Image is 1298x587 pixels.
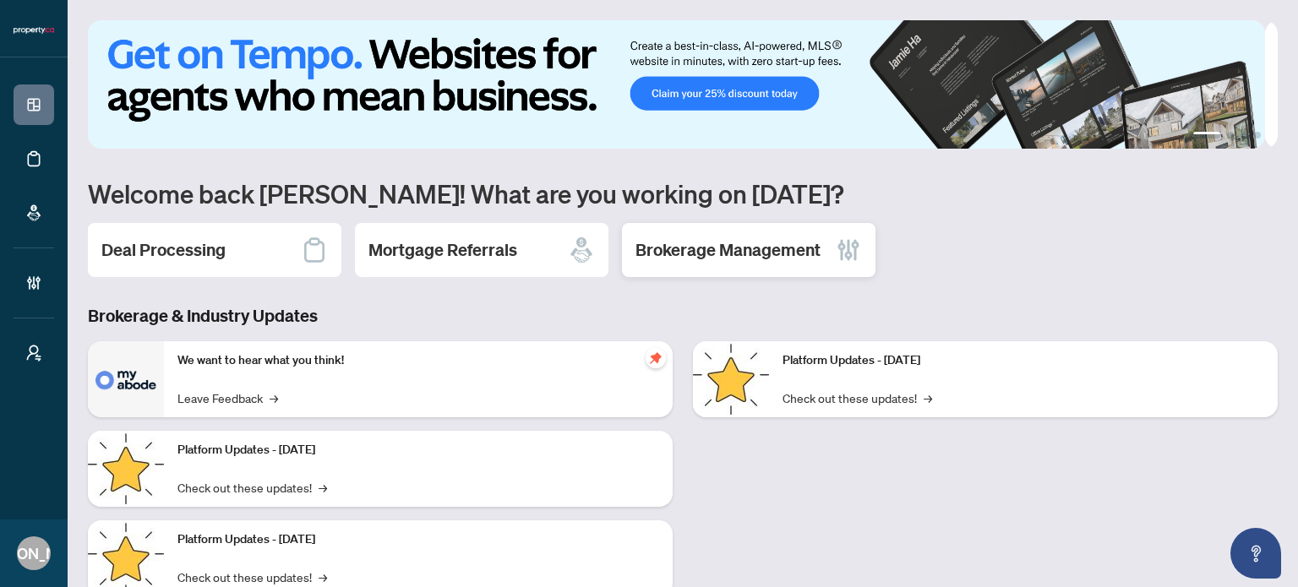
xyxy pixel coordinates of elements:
[1193,132,1220,139] button: 1
[270,389,278,407] span: →
[177,441,659,459] p: Platform Updates - [DATE]
[924,389,932,407] span: →
[25,345,42,361] span: user-switch
[177,568,327,586] a: Check out these updates!→
[646,348,666,368] span: pushpin
[693,341,769,417] img: Platform Updates - June 23, 2025
[319,478,327,497] span: →
[783,389,932,407] a: Check out these updates!→
[1227,132,1234,139] button: 2
[177,478,327,497] a: Check out these updates!→
[88,177,1278,209] h1: Welcome back [PERSON_NAME]! What are you working on [DATE]?
[88,431,164,507] img: Platform Updates - September 16, 2025
[88,20,1265,149] img: Slide 0
[1241,132,1247,139] button: 3
[14,25,54,35] img: logo
[88,304,1278,328] h3: Brokerage & Industry Updates
[783,351,1264,370] p: Platform Updates - [DATE]
[177,389,278,407] a: Leave Feedback→
[1230,528,1281,579] button: Open asap
[635,238,821,262] h2: Brokerage Management
[319,568,327,586] span: →
[101,238,226,262] h2: Deal Processing
[177,351,659,370] p: We want to hear what you think!
[368,238,517,262] h2: Mortgage Referrals
[177,530,659,549] p: Platform Updates - [DATE]
[88,341,164,417] img: We want to hear what you think!
[1254,132,1261,139] button: 4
